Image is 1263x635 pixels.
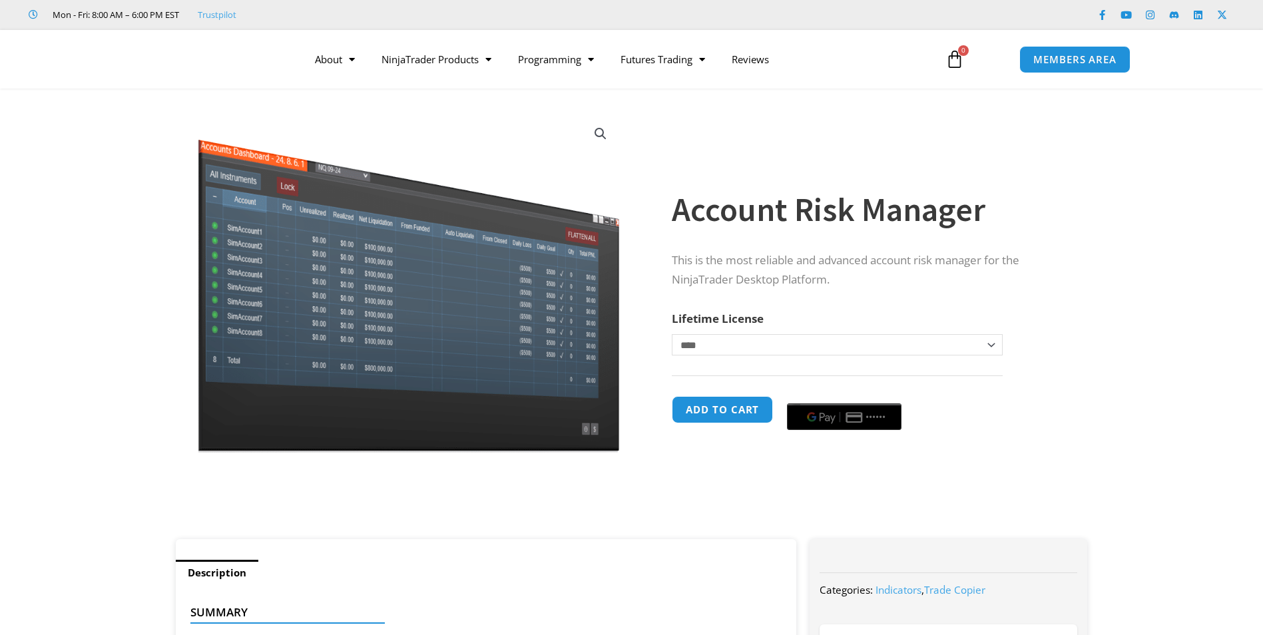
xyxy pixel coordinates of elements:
[368,44,505,75] a: NinjaTrader Products
[672,396,773,423] button: Add to cart
[958,45,969,56] span: 0
[866,413,886,422] text: ••••••
[176,560,258,586] a: Description
[787,403,901,430] button: Buy with GPay
[672,251,1061,290] p: This is the most reliable and advanced account risk manager for the NinjaTrader Desktop Platform.
[876,583,921,596] a: Indicators
[820,583,873,596] span: Categories:
[190,606,772,619] h4: Summary
[672,362,692,371] a: Clear options
[198,7,236,23] a: Trustpilot
[876,583,985,596] span: ,
[49,7,179,23] span: Mon - Fri: 8:00 AM – 6:00 PM EST
[302,44,930,75] nav: Menu
[925,40,984,79] a: 0
[672,311,764,326] label: Lifetime License
[505,44,607,75] a: Programming
[1033,55,1117,65] span: MEMBERS AREA
[132,35,276,83] img: LogoAI | Affordable Indicators – NinjaTrader
[302,44,368,75] a: About
[589,122,613,146] a: View full-screen image gallery
[607,44,718,75] a: Futures Trading
[924,583,985,596] a: Trade Copier
[194,112,623,453] img: Screenshot 2024-08-26 15462845454
[672,186,1061,233] h1: Account Risk Manager
[718,44,782,75] a: Reviews
[784,394,904,395] iframe: Secure payment input frame
[1019,46,1131,73] a: MEMBERS AREA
